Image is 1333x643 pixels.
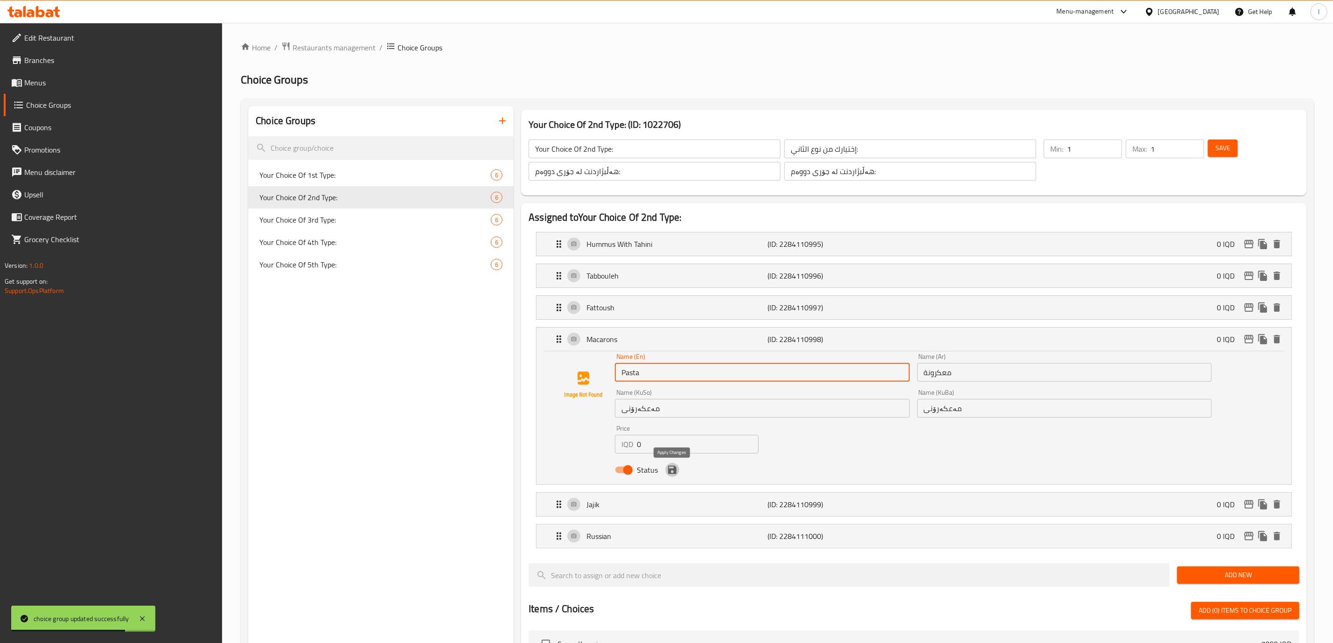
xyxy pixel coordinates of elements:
span: Your Choice Of 4th Type: [259,237,491,248]
p: 0 IQD [1217,302,1242,313]
button: delete [1270,269,1284,283]
span: 6 [491,216,502,224]
button: duplicate [1256,529,1270,543]
button: duplicate [1256,497,1270,511]
input: Enter name En [615,363,909,382]
li: Expand [529,228,1299,260]
button: edit [1242,529,1256,543]
button: duplicate [1256,269,1270,283]
button: duplicate [1256,332,1270,346]
p: Fattoush [586,302,768,313]
div: Expand [537,296,1291,319]
input: Enter name KuSo [615,399,909,418]
button: Add (0) items to choice group [1191,602,1299,619]
button: edit [1242,332,1256,346]
a: Edit Restaurant [4,27,223,49]
span: 1.0.0 [29,259,43,272]
div: Menu-management [1057,6,1114,17]
h2: Choice Groups [256,114,315,128]
button: duplicate [1256,237,1270,251]
span: Menus [24,77,215,88]
a: Branches [4,49,223,71]
div: Expand [537,524,1291,548]
button: Add New [1177,566,1299,584]
div: Your Choice Of 1st Type:6 [248,164,514,186]
p: 0 IQD [1217,334,1242,345]
p: 0 IQD [1217,238,1242,250]
button: delete [1270,301,1284,315]
h2: Assigned to Your Choice Of 2nd Type: [529,210,1299,224]
a: Coverage Report [4,206,223,228]
a: Menus [4,71,223,94]
div: choice group updated successfully [34,614,129,624]
p: IQD [621,439,633,450]
p: (ID: 2284111000) [768,531,889,542]
p: Jajik [586,499,768,510]
button: edit [1242,237,1256,251]
span: Add (0) items to choice group [1199,605,1292,616]
a: Grocery Checklist [4,228,223,251]
button: Save [1208,140,1238,157]
p: (ID: 2284110997) [768,302,889,313]
a: Choice Groups [4,94,223,116]
div: Your Choice Of 2nd Type:6 [248,186,514,209]
span: Grocery Checklist [24,234,215,245]
span: Your Choice Of 3rd Type: [259,214,491,225]
span: Upsell [24,189,215,200]
a: Promotions [4,139,223,161]
button: delete [1270,332,1284,346]
span: Save [1215,142,1230,154]
li: Expand [529,489,1299,520]
div: Your Choice Of 4th Type:6 [248,231,514,253]
li: / [274,42,278,53]
button: edit [1242,497,1256,511]
span: Menu disclaimer [24,167,215,178]
li: / [379,42,383,53]
button: save [665,463,679,477]
h3: Your Choice Of 2nd Type: (ID: 1022706) [529,117,1299,132]
span: Choice Groups [26,99,215,111]
a: Support.OpsPlatform [5,285,64,297]
button: delete [1270,237,1284,251]
span: l [1318,7,1319,17]
p: 0 IQD [1217,531,1242,542]
input: search [248,136,514,160]
input: search [529,563,1170,587]
a: Home [241,42,271,53]
span: Choice Groups [398,42,442,53]
p: Min: [1050,143,1063,154]
input: Enter name KuBa [917,399,1212,418]
span: Your Choice Of 1st Type: [259,169,491,181]
p: Hummus With Tahini [586,238,768,250]
span: Add New [1185,569,1292,581]
span: 6 [491,193,502,202]
p: 0 IQD [1217,499,1242,510]
span: Edit Restaurant [24,32,215,43]
div: Expand [537,493,1291,516]
img: Macarons [553,355,613,415]
p: (ID: 2284110998) [768,334,889,345]
div: Choices [491,237,502,248]
span: Coverage Report [24,211,215,223]
div: Expand [537,232,1291,256]
li: Expand [529,260,1299,292]
li: Expand [529,292,1299,323]
p: 0 IQD [1217,270,1242,281]
p: Russian [586,531,768,542]
button: edit [1242,301,1256,315]
a: Restaurants management [281,42,376,54]
a: Menu disclaimer [4,161,223,183]
button: delete [1270,497,1284,511]
div: Choices [491,214,502,225]
div: Your Choice Of 5th Type:6 [248,253,514,276]
span: Your Choice Of 5th Type: [259,259,491,270]
button: duplicate [1256,301,1270,315]
span: Version: [5,259,28,272]
span: 6 [491,238,502,247]
span: Your Choice Of 2nd Type: [259,192,491,203]
span: 6 [491,171,502,180]
p: (ID: 2284110996) [768,270,889,281]
a: Upsell [4,183,223,206]
p: (ID: 2284110999) [768,499,889,510]
div: Choices [491,192,502,203]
